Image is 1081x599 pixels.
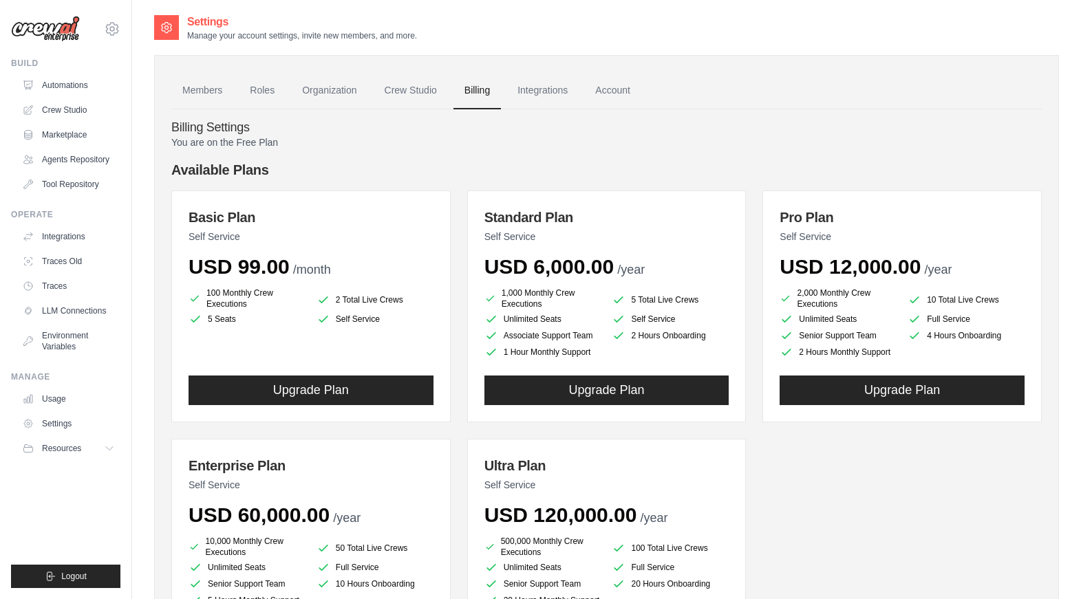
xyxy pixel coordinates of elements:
[484,230,729,243] p: Self Service
[187,30,417,41] p: Manage your account settings, invite new members, and more.
[171,135,1042,149] p: You are on the Free Plan
[189,560,306,574] li: Unlimited Seats
[17,300,120,322] a: LLM Connections
[484,329,601,342] li: Associate Support Team
[187,14,417,30] h2: Settings
[584,72,641,109] a: Account
[189,287,306,309] li: 100 Monthly Crew Executions
[484,312,601,326] li: Unlimited Seats
[317,577,434,591] li: 10 Hours Onboarding
[42,443,81,454] span: Resources
[780,375,1025,405] button: Upgrade Plan
[317,290,434,309] li: 2 Total Live Crews
[612,290,729,309] li: 5 Total Live Crews
[453,72,501,109] a: Billing
[17,149,120,171] a: Agents Repository
[484,577,601,591] li: Senior Support Team
[17,250,120,272] a: Traces Old
[17,124,120,146] a: Marketplace
[317,312,434,326] li: Self Service
[17,173,120,195] a: Tool Repository
[61,571,87,582] span: Logout
[11,16,80,42] img: Logo
[484,255,614,278] span: USD 6,000.00
[11,58,120,69] div: Build
[333,511,361,525] span: /year
[484,208,729,227] h3: Standard Plan
[17,325,120,358] a: Environment Variables
[11,371,120,382] div: Manage
[908,290,1025,309] li: 10 Total Live Crews
[189,208,434,227] h3: Basic Plan
[780,230,1025,243] p: Self Service
[484,456,729,475] h3: Ultra Plan
[780,287,897,309] li: 2,000 Monthly Crew Executions
[17,413,120,435] a: Settings
[291,72,367,109] a: Organization
[171,72,233,109] a: Members
[612,577,729,591] li: 20 Hours Onboarding
[17,226,120,248] a: Integrations
[189,456,434,475] h3: Enterprise Plan
[641,511,668,525] span: /year
[317,560,434,574] li: Full Service
[484,375,729,405] button: Upgrade Plan
[780,345,897,359] li: 2 Hours Monthly Support
[189,577,306,591] li: Senior Support Team
[484,503,637,526] span: USD 120,000.00
[484,536,601,558] li: 500,000 Monthly Crew Executions
[239,72,286,109] a: Roles
[17,388,120,410] a: Usage
[189,478,434,492] p: Self Service
[780,255,921,278] span: USD 12,000.00
[484,345,601,359] li: 1 Hour Monthly Support
[908,329,1025,342] li: 4 Hours Onboarding
[17,437,120,459] button: Resources
[924,263,952,276] span: /year
[484,560,601,574] li: Unlimited Seats
[11,565,120,588] button: Logout
[171,160,1042,179] h4: Available Plans
[780,329,897,342] li: Senior Support Team
[17,275,120,297] a: Traces
[189,536,306,558] li: 10,000 Monthly Crew Executions
[189,312,306,326] li: 5 Seats
[189,375,434,405] button: Upgrade Plan
[612,329,729,342] li: 2 Hours Onboarding
[780,208,1025,227] h3: Pro Plan
[189,230,434,243] p: Self Service
[189,255,290,278] span: USD 99.00
[780,312,897,326] li: Unlimited Seats
[484,478,729,492] p: Self Service
[293,263,331,276] span: /month
[908,312,1025,326] li: Full Service
[17,99,120,121] a: Crew Studio
[171,120,1042,135] h4: Billing Settings
[17,74,120,96] a: Automations
[317,538,434,558] li: 50 Total Live Crews
[189,503,330,526] span: USD 60,000.00
[612,560,729,574] li: Full Service
[484,287,601,309] li: 1,000 Monthly Crew Executions
[612,538,729,558] li: 100 Total Live Crews
[612,312,729,326] li: Self Service
[617,263,645,276] span: /year
[374,72,448,109] a: Crew Studio
[506,72,579,109] a: Integrations
[11,209,120,220] div: Operate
